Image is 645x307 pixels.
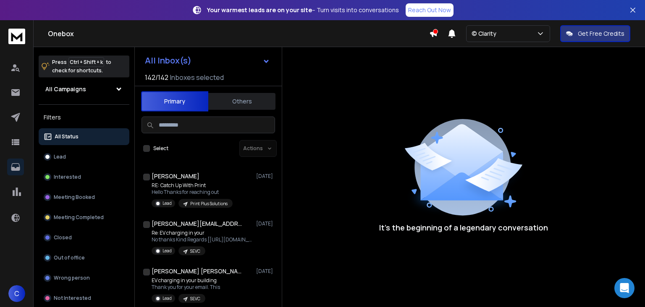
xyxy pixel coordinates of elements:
[54,153,66,160] p: Lead
[560,25,630,42] button: Get Free Credits
[52,58,111,75] p: Press to check for shortcuts.
[39,229,129,246] button: Closed
[152,189,233,196] p: Hello Thanks for reaching out
[408,6,451,14] p: Reach Out Now
[256,220,275,227] p: [DATE]
[190,201,228,207] p: Print Plus Solutions
[8,29,25,44] img: logo
[152,230,252,236] p: Re: EV charging in your
[190,296,200,302] p: SEVC
[54,295,91,302] p: Not Interested
[406,3,454,17] a: Reach Out Now
[54,275,90,281] p: Wrong person
[208,92,275,111] button: Others
[152,236,252,243] p: No thanks Kind Regards [[URL][DOMAIN_NAME]] E: [PERSON_NAME][EMAIL_ADDRESS][DOMAIN_NAME]
[163,248,172,254] p: Lead
[256,173,275,180] p: [DATE]
[472,29,500,38] p: © Clarity
[138,52,277,69] button: All Inbox(s)
[170,72,224,82] h3: Inboxes selected
[39,148,129,165] button: Lead
[207,6,399,14] p: – Turn visits into conversations
[614,278,635,298] div: Open Intercom Messenger
[379,222,548,233] p: It’s the beginning of a legendary conversation
[39,249,129,266] button: Out of office
[39,81,129,98] button: All Campaigns
[153,145,168,152] label: Select
[48,29,429,39] h1: Onebox
[8,285,25,302] button: C
[152,277,220,284] p: EV charging in your building
[39,209,129,226] button: Meeting Completed
[39,128,129,145] button: All Status
[145,72,168,82] span: 142 / 142
[54,254,85,261] p: Out of office
[45,85,86,93] h1: All Campaigns
[39,290,129,307] button: Not Interested
[39,111,129,123] h3: Filters
[39,189,129,206] button: Meeting Booked
[54,194,95,201] p: Meeting Booked
[54,234,72,241] p: Closed
[163,295,172,302] p: Lead
[145,56,191,65] h1: All Inbox(s)
[190,248,200,254] p: SEVC
[152,182,233,189] p: RE: Catch Up With Print
[256,268,275,275] p: [DATE]
[54,174,81,180] p: Interested
[578,29,624,38] p: Get Free Credits
[54,214,104,221] p: Meeting Completed
[55,133,79,140] p: All Status
[152,284,220,291] p: Thank you for your email. This
[152,220,244,228] h1: [PERSON_NAME][EMAIL_ADDRESS][DOMAIN_NAME]
[39,270,129,286] button: Wrong person
[152,267,244,275] h1: [PERSON_NAME] [PERSON_NAME]
[152,172,199,180] h1: [PERSON_NAME]
[141,91,208,111] button: Primary
[39,169,129,185] button: Interested
[207,6,312,14] strong: Your warmest leads are on your site
[68,57,104,67] span: Ctrl + Shift + k
[163,200,172,206] p: Lead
